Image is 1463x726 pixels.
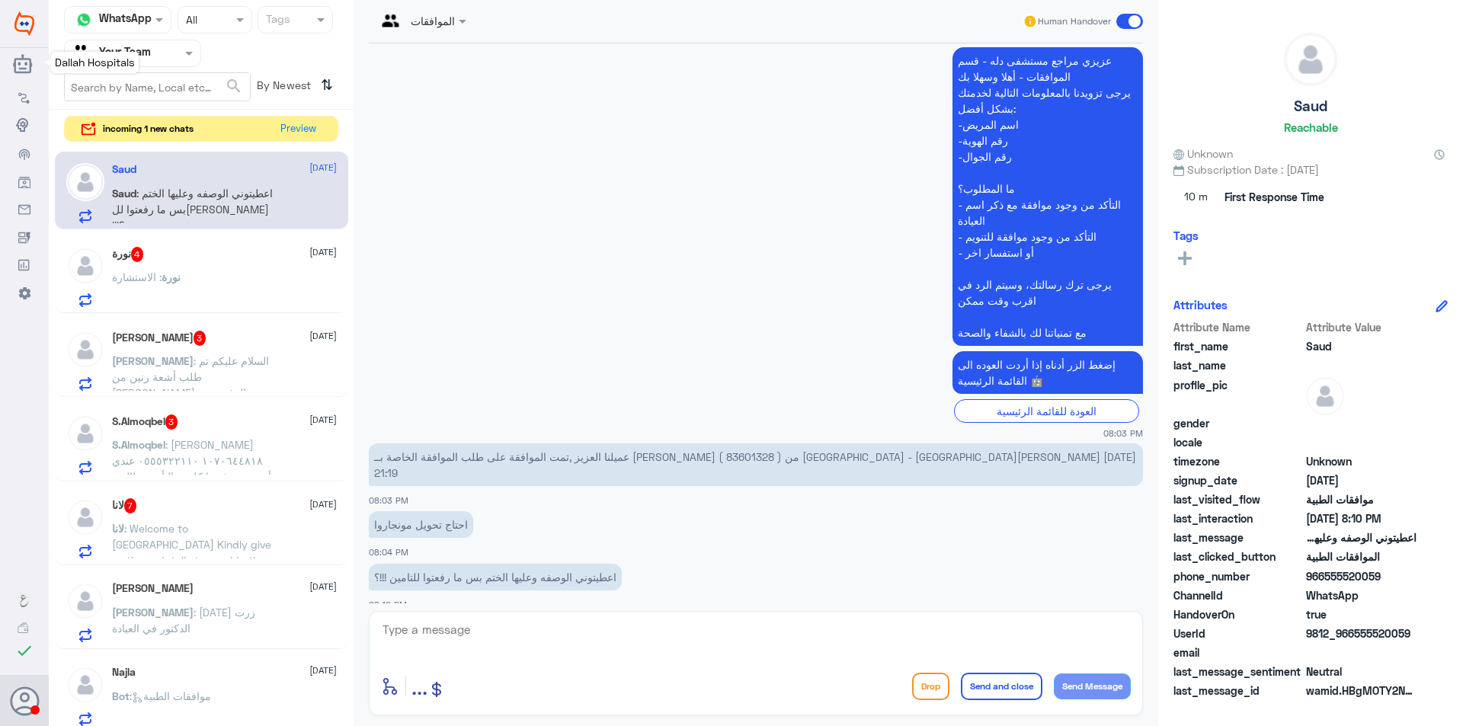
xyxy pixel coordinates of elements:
span: 2 [1306,587,1417,603]
span: search [225,77,243,95]
span: Attribute Name [1173,319,1303,335]
button: search [225,74,243,99]
span: Human Handover [1038,14,1111,28]
img: defaultAdmin.png [1306,377,1344,415]
span: نورة [162,270,181,283]
button: Avatar [10,686,39,715]
h6: Attributes [1173,298,1228,312]
span: By Newest [251,72,315,103]
span: 9812_966555520059 [1306,625,1417,641]
span: ChannelId [1173,587,1303,603]
span: gender [1173,415,1303,431]
span: last_message [1173,529,1303,545]
span: S.Almoqbel [112,438,165,451]
h6: Tags [1173,229,1199,242]
span: 4 [131,247,144,262]
span: Saud [1306,338,1417,354]
span: [DATE] [309,664,337,677]
span: 08:03 PM [369,495,408,505]
span: Unknown [1306,453,1417,469]
span: HandoverOn [1173,606,1303,622]
span: [DATE] [309,413,337,427]
button: Drop [912,673,949,700]
div: العودة للقائمة الرئيسية [954,399,1139,423]
span: phone_number [1173,568,1303,584]
span: : [PERSON_NAME] ١٠٧٠٦٤٤٨١٨ ٠٥٥٥٣٢٢١١٠ عندي أدوية تم رفضها كلمت التأمين طالبين من المستشفى معلومات... [112,438,278,547]
span: 3 [165,414,178,430]
i: ⇅ [321,72,333,98]
input: Search by Name, Local etc… [65,73,250,101]
span: null [1306,644,1417,660]
span: 2025-08-31T17:03:12.782Z [1306,472,1417,488]
span: ... [411,672,427,699]
h5: Saud [112,163,136,176]
span: [DATE] [309,329,337,343]
span: email [1173,644,1303,660]
span: Subscription Date : [DATE] [1173,162,1448,178]
span: [DATE] [309,580,337,593]
span: First Response Time [1225,189,1324,205]
img: defaultAdmin.png [66,582,104,620]
button: Send and close [961,673,1042,700]
span: Dallah Hospitals [55,56,135,69]
span: last_message_sentiment [1173,664,1303,680]
span: الموافقات الطبية [1306,548,1417,564]
img: defaultAdmin.png [66,414,104,453]
span: wamid.HBgMOTY2NTU1NTIwMDU5FQIAEhgUM0FFRUZDMzRFNjcwREZGRTJCOTgA [1306,683,1417,699]
h5: Hussein Hraibe [112,582,194,595]
span: اعطيتوني الوصفه وعليها الختم بس ما رفعتوا للتامين !!!؟ [1306,529,1417,545]
span: : الاستشارة [112,270,162,283]
span: لانا [112,522,124,535]
span: 966555520059 [1306,568,1417,584]
button: Preview [274,117,322,142]
span: 08:10 PM [369,600,407,609]
span: [DATE] [309,497,337,511]
span: 0 [1306,664,1417,680]
div: Tags [264,11,290,30]
span: profile_pic [1173,377,1303,412]
span: locale [1173,434,1303,450]
span: Saud [112,187,136,200]
span: : اعطيتوني الوصفه وعليها الختم بس ما رفعتوا لل[PERSON_NAME] !!!؟ [112,187,273,232]
span: last_interaction [1173,510,1303,526]
img: defaultAdmin.png [66,247,104,285]
span: null [1306,415,1417,431]
span: first_name [1173,338,1303,354]
button: ... [411,669,427,703]
span: UserId [1173,625,1303,641]
span: Attribute Value [1306,319,1417,335]
i: check [15,641,34,660]
h5: Najla [112,666,136,679]
span: incoming 1 new chats [103,122,194,136]
h5: S.Almoqbel [112,414,178,430]
p: 31/8/2025, 8:03 PM [952,47,1143,346]
h5: خالد آل مسلم [112,331,206,346]
img: Widebot Logo [14,11,34,36]
p: 31/8/2025, 8:03 PM [952,351,1143,394]
img: defaultAdmin.png [66,163,104,201]
span: Unknown [1173,146,1233,162]
h5: نورة [112,247,144,262]
span: موافقات الطبية [1306,491,1417,507]
span: 08:03 PM [1103,427,1143,440]
span: last_visited_flow [1173,491,1303,507]
span: : موافقات الطبية [130,689,211,702]
span: last_clicked_button [1173,548,1303,564]
span: [DATE] [309,161,337,174]
span: timezone [1173,453,1303,469]
img: defaultAdmin.png [66,498,104,536]
span: [DATE] [309,245,337,259]
span: true [1306,606,1417,622]
span: last_message_id [1173,683,1303,699]
p: 31/8/2025, 8:10 PM [369,564,622,590]
h5: Saud [1294,98,1327,115]
img: yourTeam.svg [72,42,95,65]
span: null [1306,434,1417,450]
span: 08:04 PM [369,547,408,557]
span: last_name [1173,357,1303,373]
img: defaultAdmin.png [66,331,104,369]
span: 10 m [1173,184,1219,211]
h5: لانا [112,498,137,513]
h6: Reachable [1284,120,1338,134]
p: 31/8/2025, 8:04 PM [369,511,473,538]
